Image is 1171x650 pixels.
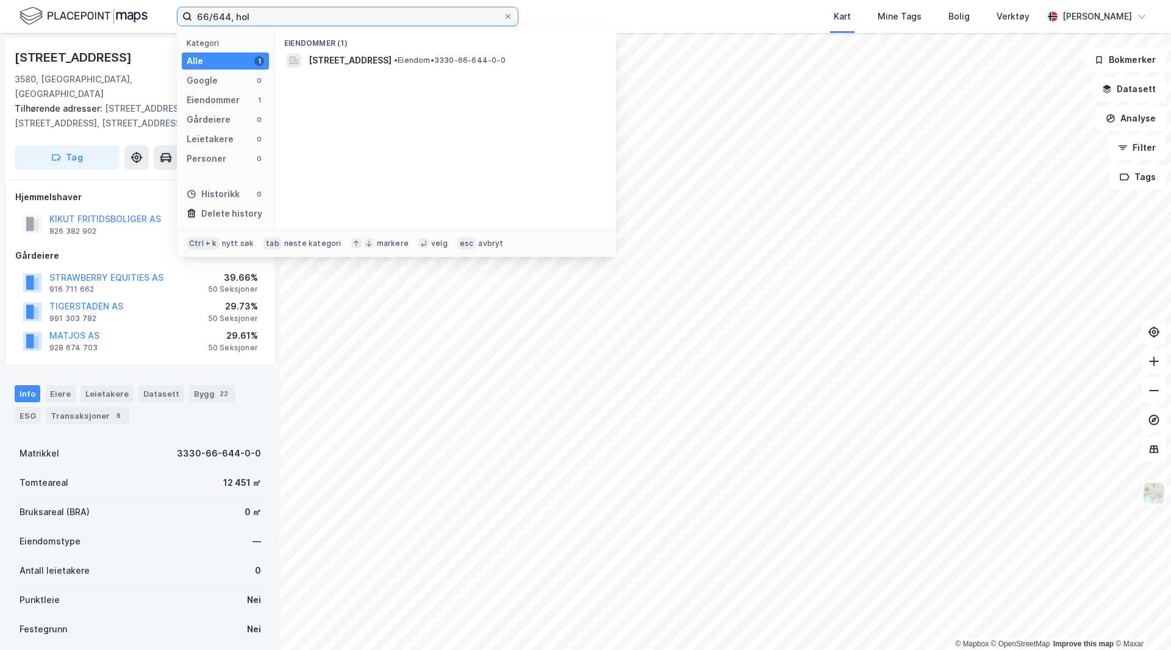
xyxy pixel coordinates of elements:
[187,73,218,88] div: Google
[208,314,258,323] div: 50 Seksjoner
[20,622,67,637] div: Festegrunn
[991,640,1050,648] a: OpenStreetMap
[112,410,124,422] div: 8
[223,475,261,490] div: 12 451 ㎡
[15,103,105,114] span: Tilhørende adresser:
[208,328,258,343] div: 29.61%
[1053,640,1114,648] a: Improve this map
[245,505,261,519] div: 0 ㎡
[208,299,258,314] div: 29.73%
[948,9,970,24] div: Bolig
[252,534,261,549] div: —
[49,226,96,236] div: 826 382 902
[46,407,129,424] div: Transaksjoner
[15,385,40,402] div: Info
[15,101,256,131] div: [STREET_ADDRESS], [STREET_ADDRESS], [STREET_ADDRESS]
[187,38,269,48] div: Kategori
[15,48,134,67] div: [STREET_ADDRESS]
[49,284,94,294] div: 916 711 662
[255,563,261,578] div: 0
[15,407,41,424] div: ESG
[394,56,506,65] span: Eiendom • 3330-66-644-0-0
[878,9,922,24] div: Mine Tags
[254,115,264,125] div: 0
[208,270,258,285] div: 39.66%
[1110,591,1171,650] iframe: Chat Widget
[81,385,134,402] div: Leietakere
[15,72,216,101] div: 3580, [GEOGRAPHIC_DATA], [GEOGRAPHIC_DATA]
[263,237,282,250] div: tab
[1110,591,1171,650] div: Kontrollprogram for chat
[284,239,342,248] div: neste kategori
[189,385,235,402] div: Bygg
[1109,165,1166,189] button: Tags
[394,56,398,65] span: •
[1108,135,1166,160] button: Filter
[15,248,265,263] div: Gårdeiere
[1095,106,1166,131] button: Analyse
[20,563,90,578] div: Antall leietakere
[247,593,261,607] div: Nei
[187,93,240,107] div: Eiendommer
[177,446,261,461] div: 3330-66-644-0-0
[20,534,81,549] div: Eiendomstype
[997,9,1030,24] div: Verktøy
[187,132,234,146] div: Leietakere
[1062,9,1132,24] div: [PERSON_NAME]
[254,134,264,144] div: 0
[478,239,503,248] div: avbryt
[254,189,264,199] div: 0
[187,112,231,127] div: Gårdeiere
[274,29,616,51] div: Eiendommer (1)
[20,446,59,461] div: Matrikkel
[309,53,392,68] span: [STREET_ADDRESS]
[15,145,120,170] button: Tag
[254,56,264,66] div: 1
[20,5,148,27] img: logo.f888ab2527a4732fd821a326f86c7f29.svg
[49,314,96,323] div: 991 303 782
[955,640,989,648] a: Mapbox
[20,475,68,490] div: Tomteareal
[187,54,203,68] div: Alle
[201,206,262,221] div: Delete history
[187,187,240,201] div: Historikk
[457,237,476,250] div: esc
[187,151,226,166] div: Personer
[49,343,98,353] div: 928 674 703
[254,76,264,85] div: 0
[247,622,261,637] div: Nei
[222,239,254,248] div: nytt søk
[254,154,264,164] div: 0
[254,95,264,105] div: 1
[217,388,231,400] div: 22
[138,385,184,402] div: Datasett
[20,593,60,607] div: Punktleie
[45,385,76,402] div: Eiere
[834,9,851,24] div: Kart
[1084,48,1166,72] button: Bokmerker
[187,237,220,250] div: Ctrl + k
[20,505,90,519] div: Bruksareal (BRA)
[1092,77,1166,101] button: Datasett
[1142,482,1166,505] img: Z
[208,343,258,353] div: 50 Seksjoner
[377,239,409,248] div: markere
[192,7,503,26] input: Søk på adresse, matrikkel, gårdeiere, leietakere eller personer
[208,284,258,294] div: 50 Seksjoner
[15,190,265,204] div: Hjemmelshaver
[431,239,448,248] div: velg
